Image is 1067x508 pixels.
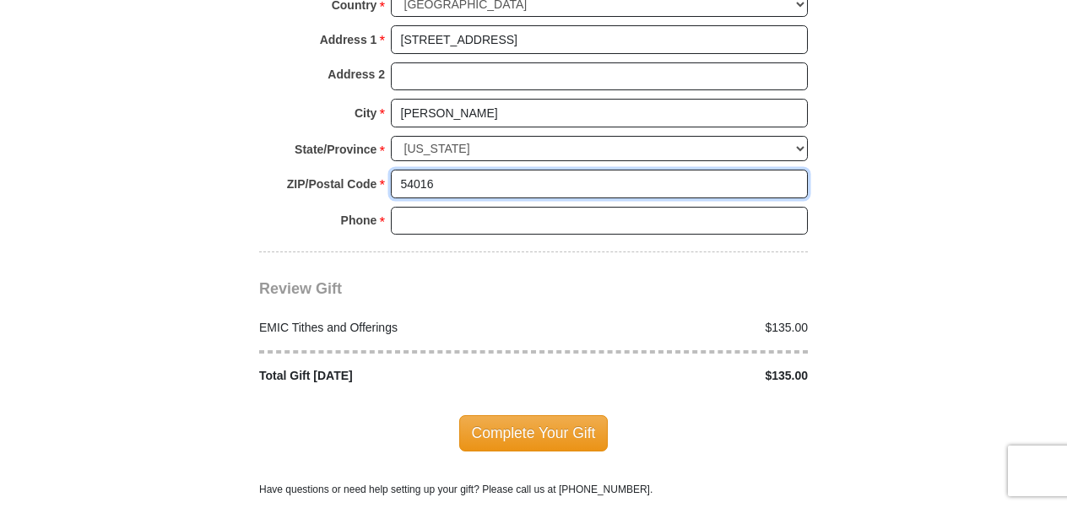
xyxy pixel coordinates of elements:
[533,367,817,385] div: $135.00
[355,101,376,125] strong: City
[287,172,377,196] strong: ZIP/Postal Code
[251,367,534,385] div: Total Gift [DATE]
[251,319,534,337] div: EMIC Tithes and Offerings
[320,28,377,51] strong: Address 1
[341,208,377,232] strong: Phone
[533,319,817,337] div: $135.00
[459,415,609,451] span: Complete Your Gift
[295,138,376,161] strong: State/Province
[259,482,808,497] p: Have questions or need help setting up your gift? Please call us at [PHONE_NUMBER].
[328,62,385,86] strong: Address 2
[259,280,342,297] span: Review Gift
